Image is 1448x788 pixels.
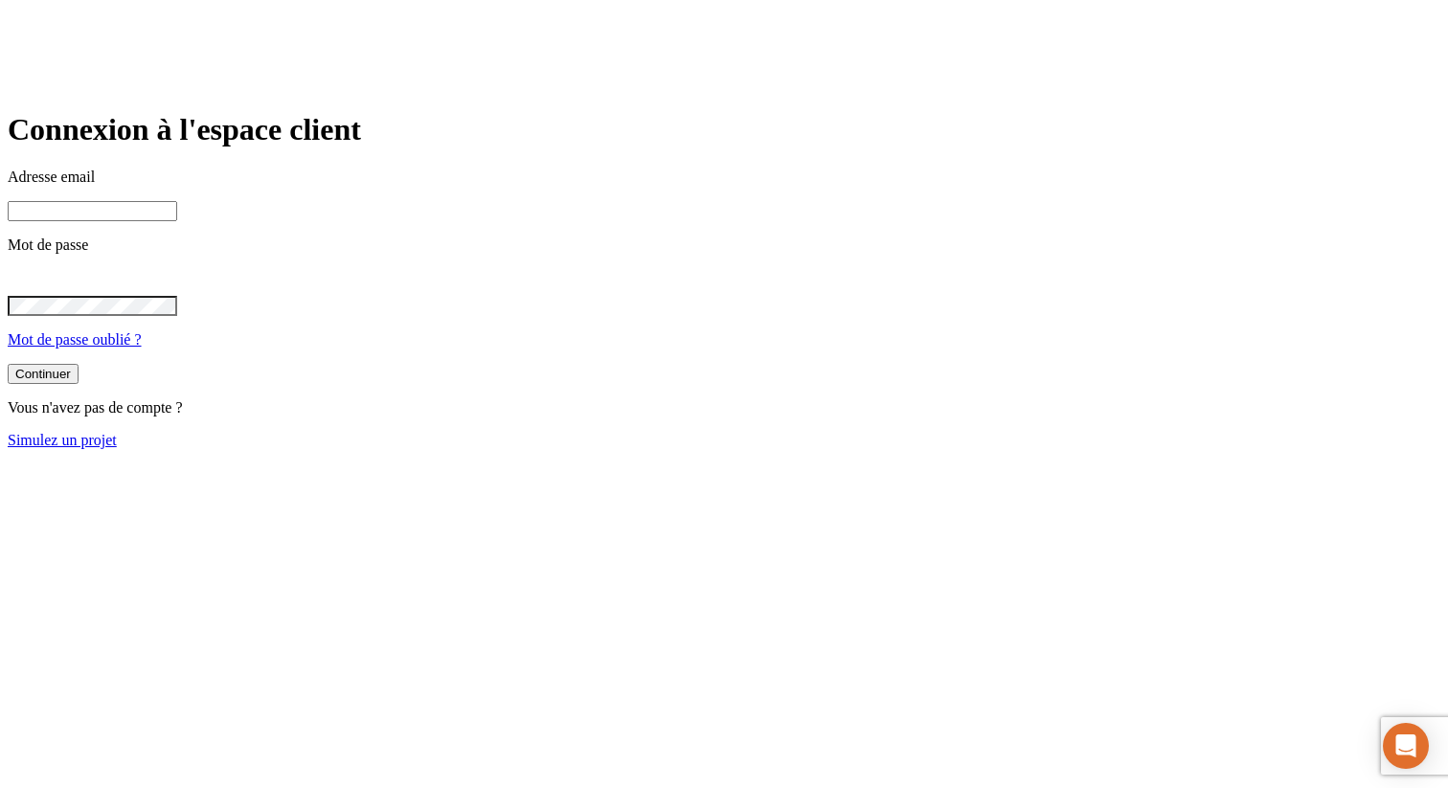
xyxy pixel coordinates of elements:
[8,169,1440,186] p: Adresse email
[8,432,117,448] a: Simulez un projet
[15,367,71,381] div: Continuer
[8,399,1440,417] p: Vous n'avez pas de compte ?
[8,112,1440,147] h1: Connexion à l'espace client
[8,364,79,384] button: Continuer
[8,331,142,348] a: Mot de passe oublié ?
[8,236,1440,254] p: Mot de passe
[1383,723,1429,769] div: Open Intercom Messenger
